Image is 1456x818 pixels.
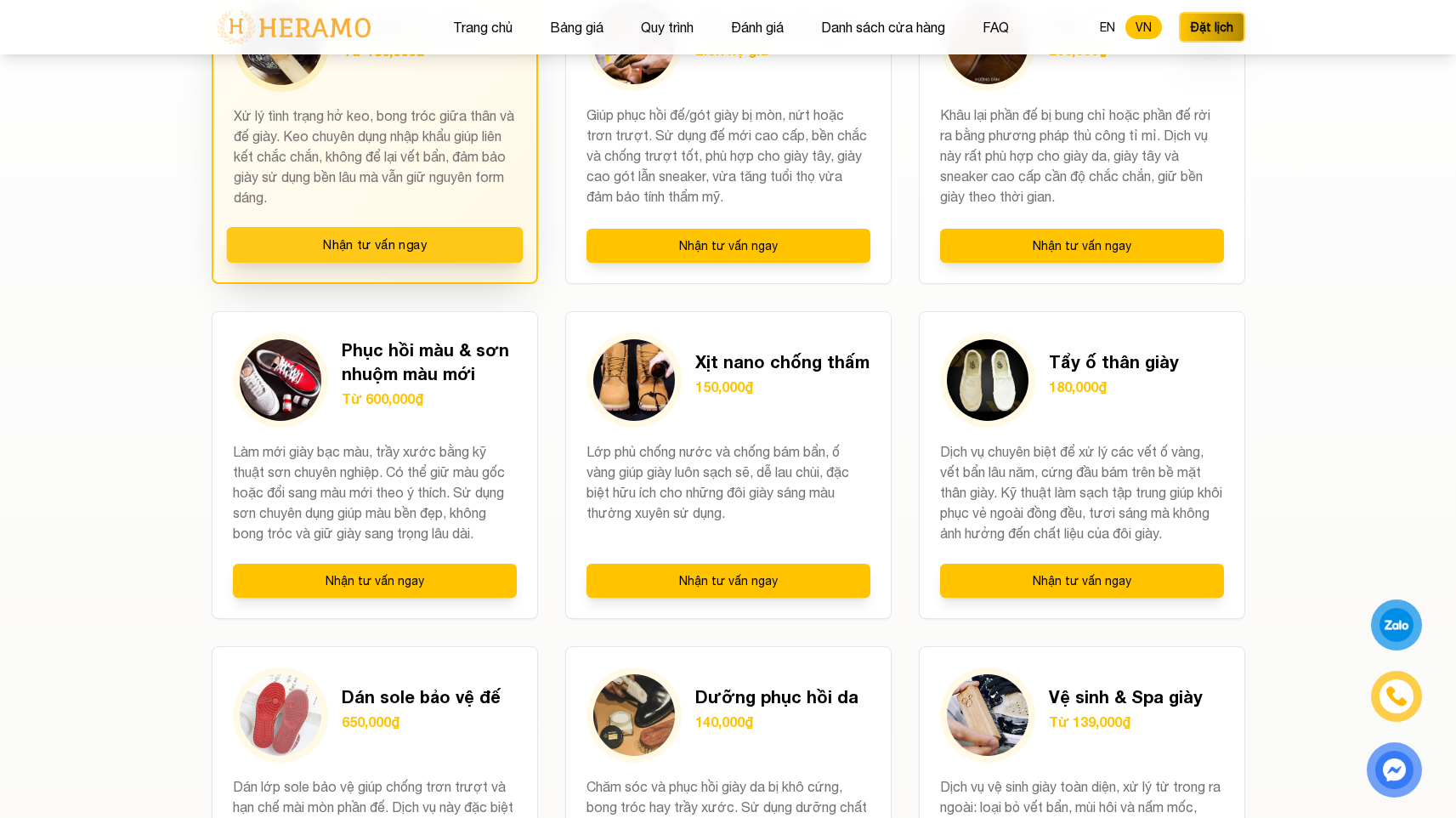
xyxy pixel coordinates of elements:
[636,16,699,38] button: Quy trình
[940,564,1224,598] button: Nhận tư vấn ngay
[947,339,1028,421] img: Tẩy ố thân giày
[977,16,1014,38] button: FAQ
[586,105,870,208] p: Giúp phục hồi đế/gót giày bị mòn, nứt hoặc trơn trượt. Sử dụng đế mới cao cấp, bền chắc và chống ...
[342,338,517,385] h3: Phục hồi màu & sơn nhuộm màu mới
[448,16,518,38] button: Trang chủ
[1049,349,1179,373] h3: Tẩy ố thân giày
[695,712,858,732] p: 140,000₫
[342,712,501,732] p: 650,000₫
[816,16,950,38] button: Danh sách cửa hàng
[726,16,789,38] button: Đánh giá
[586,441,870,543] p: Lớp phủ chống nước và chống bám bẩn, ố vàng giúp giày luôn sạch sẽ, dễ lau chùi, đặc biệt hữu ích...
[593,674,675,756] img: Dưỡng phục hồi da
[940,441,1224,543] p: Dịch vụ chuyên biệt để xử lý các vết ố vàng, vết bẩn lâu năm, cứng đầu bám trên bề mặt thân giày....
[240,674,321,756] img: Dán sole bảo vệ đế
[1049,377,1179,397] p: 180,000₫
[342,685,501,708] h3: Dán sole bảo vệ đế
[695,685,858,708] h3: Dưỡng phục hồi da
[233,441,517,543] p: Làm mới giày bạc màu, trầy xước bằng kỹ thuật sơn chuyên nghiệp. Có thể giữ màu gốc hoặc đổi sang...
[1049,685,1203,708] h3: Vệ sinh & Spa giày
[586,229,870,263] button: Nhận tư vấn ngay
[1049,712,1203,732] p: Từ 139,000₫
[1179,12,1245,43] button: Đặt lịch
[234,105,516,207] p: Xử lý tình trạng hở keo, bong tróc giữa thân và đế giày. Keo chuyên dụng nhập khẩu giúp liên kết ...
[695,377,870,397] p: 150,000₫
[586,564,870,598] button: Nhận tư vấn ngay
[1125,15,1162,39] button: VN
[695,349,870,373] h3: Xịt nano chống thấm
[545,16,609,38] button: Bảng giá
[212,9,376,45] img: logo-with-text.png
[226,227,523,263] button: Nhận tư vấn ngay
[240,339,321,421] img: Phục hồi màu & sơn nhuộm màu mới
[1374,673,1419,719] a: phone-icon
[940,105,1224,208] p: Khâu lại phần đế bị bung chỉ hoặc phần đế rời ra bằng phương pháp thủ công tỉ mỉ. Dịch vụ này rất...
[233,564,517,598] button: Nhận tư vấn ngay
[1090,15,1125,39] button: EN
[947,674,1028,756] img: Vệ sinh & Spa giày
[1387,687,1407,706] img: phone-icon
[940,229,1224,263] button: Nhận tư vấn ngay
[342,389,517,409] p: Từ 600,000₫
[593,339,675,421] img: Xịt nano chống thấm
